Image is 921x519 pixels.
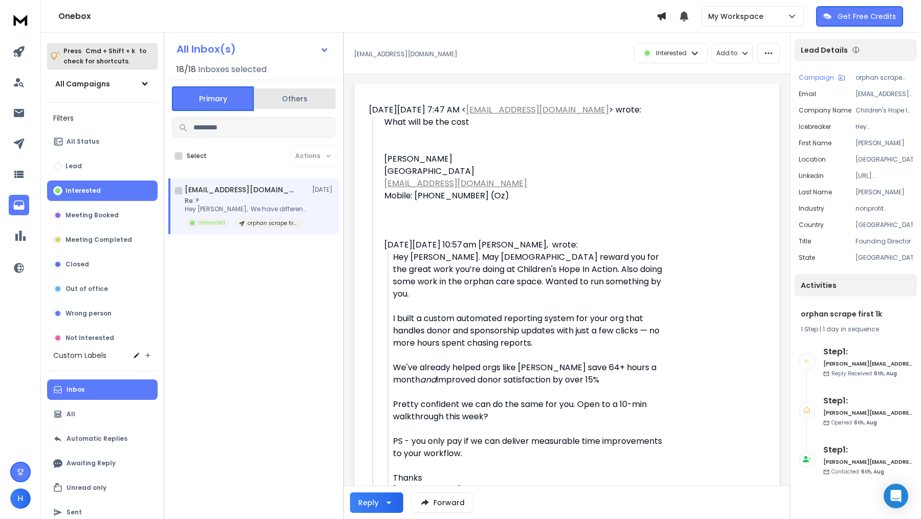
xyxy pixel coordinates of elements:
div: [PERSON_NAME] [GEOGRAPHIC_DATA] Mobile: [PHONE_NUMBER] (Oz) [384,153,668,227]
p: Hey [PERSON_NAME], We have different packages [185,205,308,213]
div: | [801,325,911,333]
p: Children's Hope In Action [856,106,913,115]
p: Awaiting Reply [67,459,116,467]
p: linkedin [799,172,824,180]
p: Campaign [799,74,834,82]
p: Get Free Credits [838,11,896,21]
p: First Name [799,139,831,147]
p: orphan scrape first 1k [248,219,297,227]
a: [EMAIL_ADDRESS][DOMAIN_NAME] [384,177,527,189]
button: Wrong person [47,303,158,324]
button: Meeting Booked [47,205,158,225]
span: 6th, Aug [854,419,877,426]
p: Add to [716,49,737,57]
p: [URL][DOMAIN_NAME] [856,172,913,180]
span: 1 day in sequence [823,325,879,333]
p: Automatic Replies [67,435,127,443]
p: Interested [65,187,101,195]
h3: Custom Labels [53,350,106,360]
button: Closed [47,254,158,275]
button: Reply [350,492,403,513]
div: Reply [358,498,379,508]
h1: [EMAIL_ADDRESS][DOMAIN_NAME] [185,185,297,195]
p: Email [799,90,816,98]
h6: [PERSON_NAME][EMAIL_ADDRESS][DOMAIN_NAME] [823,409,913,417]
button: Interested [47,180,158,201]
h6: [PERSON_NAME][EMAIL_ADDRESS][DOMAIN_NAME] [823,360,913,368]
p: Opened [831,419,877,426]
p: [EMAIL_ADDRESS][DOMAIN_NAME] [354,50,457,58]
button: Automatic Replies [47,428,158,449]
span: 18 / 18 [177,63,196,76]
h6: [PERSON_NAME][EMAIL_ADDRESS][DOMAIN_NAME] [823,458,913,466]
div: Pretty confident we can do the same for you. Open to a 10-min walkthrough this week? [393,398,668,423]
button: Unread only [47,478,158,498]
h1: orphan scrape first 1k [801,309,911,319]
button: Meeting Completed [47,230,158,250]
p: Interested [198,219,225,227]
p: All Status [67,138,99,146]
p: Wrong person [65,309,112,318]
p: [DATE] [312,186,335,194]
button: Campaign [799,74,845,82]
p: title [799,237,811,245]
h6: Step 1 : [823,444,913,456]
button: H [10,488,31,509]
p: Contacted [831,468,884,476]
p: [GEOGRAPHIC_DATA] [856,155,913,164]
div: Open Intercom Messenger [884,484,908,508]
button: Not Interested [47,328,158,348]
p: Inbox [67,386,84,394]
div: What will be the cost [384,116,668,128]
p: Hey [PERSON_NAME]. May [DEMOGRAPHIC_DATA] reward you for the great work you’re doing at Children'... [856,123,913,131]
p: country [799,221,824,229]
p: [GEOGRAPHIC_DATA] [856,221,913,229]
img: logo [10,10,31,29]
h1: All Campaigns [55,79,110,89]
p: Company Name [799,106,851,115]
p: Re: ? [185,197,308,205]
span: 6th, Aug [874,370,897,377]
div: Activities [795,274,917,297]
label: Select [187,152,207,160]
em: and [420,374,436,386]
button: Out of office [47,279,158,299]
div: We've already helped orgs like [PERSON_NAME] save 64+ hours a month improved donor satisfaction b... [393,362,668,386]
a: [EMAIL_ADDRESS][DOMAIN_NAME] [466,104,609,116]
p: Lead [65,162,82,170]
p: industry [799,205,824,213]
div: Hey [PERSON_NAME]. May [DEMOGRAPHIC_DATA] reward you for the great work you’re doing at Children'... [393,251,668,300]
h3: Inboxes selected [198,63,267,76]
button: Primary [172,86,254,111]
p: location [799,155,826,164]
p: state [799,254,815,262]
button: All Campaigns [47,74,158,94]
p: Lead Details [801,45,848,55]
p: [PERSON_NAME] [856,139,913,147]
p: Sent [67,508,82,516]
div: [DATE][DATE] 7:47 AM < > wrote: [369,104,668,116]
p: Meeting Booked [65,211,119,219]
p: Reply Received [831,370,897,377]
p: orphan scrape first 1k [856,74,913,82]
span: 6th, Aug [861,468,884,476]
div: [PERSON_NAME] [393,484,668,497]
p: [EMAIL_ADDRESS][DOMAIN_NAME] [856,90,913,98]
button: Others [254,87,336,110]
p: [PERSON_NAME] [856,188,913,196]
h1: All Inbox(s) [177,44,236,54]
p: All [67,410,75,418]
button: All Status [47,131,158,152]
h1: Onebox [58,10,656,22]
p: Founding Director [856,237,913,245]
button: All Inbox(s) [168,39,337,59]
p: Meeting Completed [65,236,132,244]
p: Interested [656,49,687,57]
span: 1 Step [801,325,818,333]
p: icebreaker [799,123,831,131]
div: I built a custom automated reporting system for your org that handles donor and sponsorship updat... [393,312,668,349]
button: Awaiting Reply [47,453,158,473]
button: Get Free Credits [816,6,903,27]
